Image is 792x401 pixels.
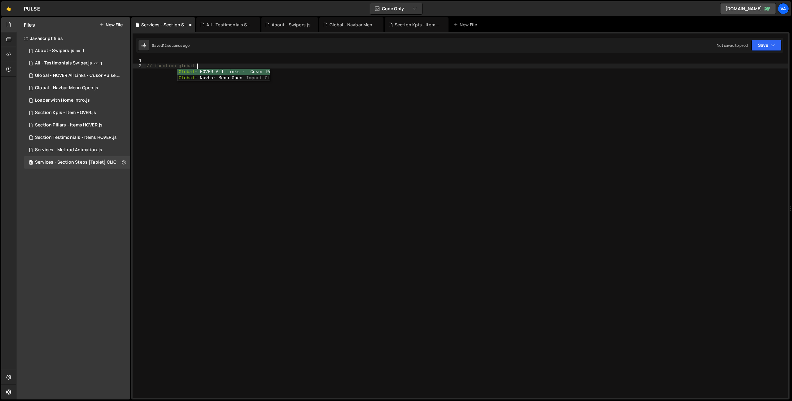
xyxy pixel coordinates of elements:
div: Section Kpis - Item HOVER.js [395,22,441,28]
div: Services - Section Steps [Tablet] CLICK.js [141,22,188,28]
div: All - Testimonials Swiper.js [35,60,92,66]
div: Saved [152,43,190,48]
div: Loader with Home Intro.js [35,98,90,103]
div: PULSE [24,5,40,12]
div: All - Testimonials Swiper.js [206,22,253,28]
div: All - Testimonials Swiper.js [24,57,130,69]
div: Not saved to prod [717,43,748,48]
div: Global - Navbar Menu Open.js [330,22,376,28]
div: About - Swipers.js [35,48,74,54]
div: 16253/44878.js [24,144,130,156]
div: New File [453,22,479,28]
h2: Files [24,21,35,28]
div: About - Swipers.js [24,45,130,57]
div: Global - HOVER All Links - Cusor Pulse.js [35,73,120,78]
div: 16253/45227.js [24,94,130,107]
div: 16253/45790.js [24,156,132,169]
span: 1 [100,61,102,66]
div: 12 seconds ago [163,43,190,48]
div: Section Testimonials - Items HOVER.js [35,135,117,140]
div: Services - Section Steps [Tablet] CLICK.js [35,160,120,165]
span: 1 [82,48,84,53]
div: About - Swipers.js [272,22,311,28]
button: Save [751,40,781,51]
div: Section Kpis - Item HOVER.js [35,110,96,116]
div: Javascript files [16,32,130,45]
div: 16253/45676.js [24,69,132,82]
div: Services - Method Animation.js [35,147,102,153]
div: 2 [133,64,146,69]
div: 16253/44485.js [24,107,130,119]
div: 16253/44426.js [24,82,130,94]
button: Code Only [370,3,422,14]
div: Section Pillars - Items HOVER.js [35,122,103,128]
div: 16253/44429.js [24,119,130,131]
div: 16253/45325.js [24,131,130,144]
a: Va [778,3,789,14]
a: 🤙 [1,1,16,16]
div: 1 [133,58,146,64]
span: 8 [29,161,33,165]
a: [DOMAIN_NAME] [720,3,776,14]
div: Global - Navbar Menu Open.js [35,85,98,91]
button: New File [99,22,123,27]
